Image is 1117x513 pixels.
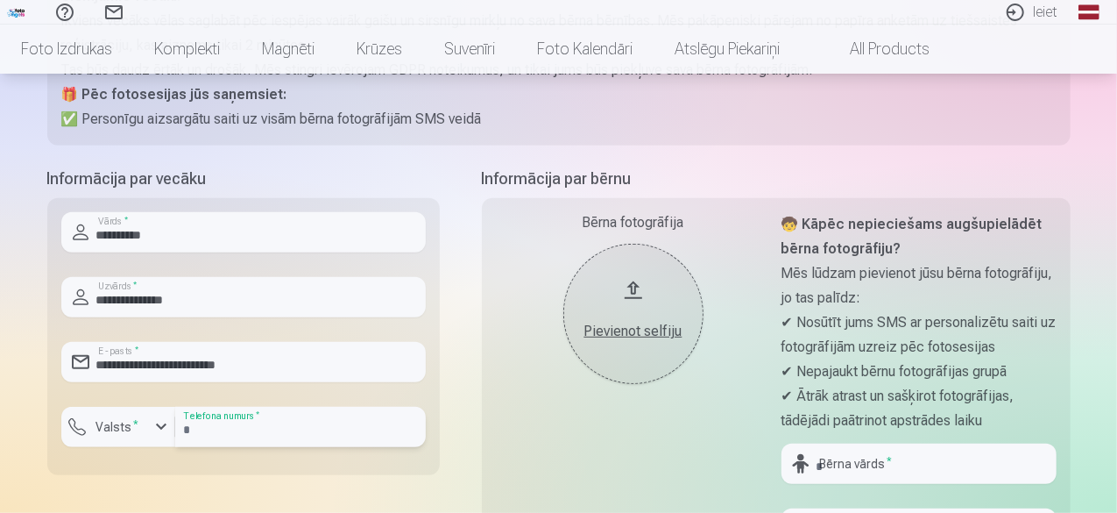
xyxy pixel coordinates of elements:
img: /fa1 [7,7,26,18]
div: Pievienot selfiju [581,321,686,342]
a: Foto kalendāri [516,25,654,74]
a: Magnēti [241,25,336,74]
strong: 🎁 Pēc fotosesijas jūs saņemsiet: [61,86,287,103]
a: Atslēgu piekariņi [654,25,801,74]
p: ✔ Ātrāk atrast un sašķirot fotogrāfijas, tādējādi paātrinot apstrādes laiku [781,384,1057,433]
a: Suvenīri [423,25,516,74]
a: Komplekti [133,25,241,74]
a: All products [801,25,951,74]
a: Krūzes [336,25,423,74]
h5: Informācija par vecāku [47,167,440,191]
p: Mēs lūdzam pievienot jūsu bērna fotogrāfiju, jo tas palīdz: [781,261,1057,310]
p: ✅ Personīgu aizsargātu saiti uz visām bērna fotogrāfijām SMS veidā [61,107,1057,132]
strong: 🧒 Kāpēc nepieciešams augšupielādēt bērna fotogrāfiju? [781,216,1043,257]
button: Valsts* [61,407,175,447]
label: Valsts [89,418,146,436]
p: ✔ Nepajaukt bērnu fotogrāfijas grupā [781,360,1057,384]
h5: Informācija par bērnu [482,167,1071,191]
p: ✔ Nosūtīt jums SMS ar personalizētu saiti uz fotogrāfijām uzreiz pēc fotosesijas [781,310,1057,360]
button: Pievienot selfiju [563,244,703,384]
div: Bērna fotogrāfija [496,212,771,233]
